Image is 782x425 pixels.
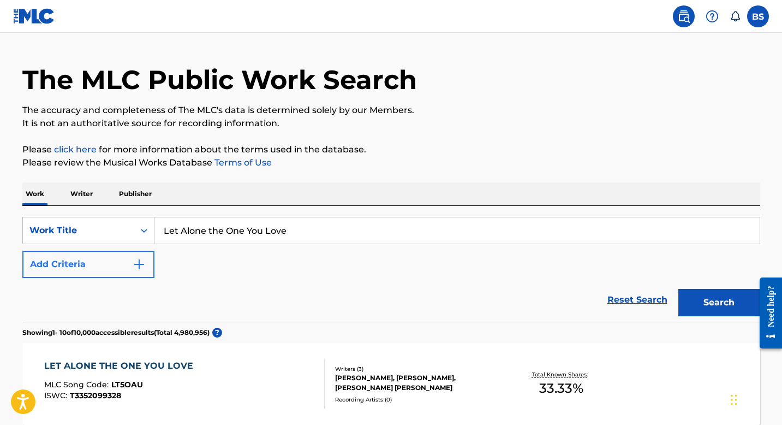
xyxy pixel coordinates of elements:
span: ISWC : [44,391,70,400]
p: It is not an authoritative source for recording information. [22,117,760,130]
img: help [706,10,719,23]
div: LET ALONE THE ONE YOU LOVE [44,359,199,373]
p: Please review the Musical Works Database [22,156,760,169]
div: User Menu [747,5,769,27]
p: Please for more information about the terms used in the database. [22,143,760,156]
span: LT5OAU [111,380,143,389]
button: Add Criteria [22,251,154,278]
span: MLC Song Code : [44,380,111,389]
a: LET ALONE THE ONE YOU LOVEMLC Song Code:LT5OAUISWC:T3352099328Writers (3)[PERSON_NAME], [PERSON_N... [22,343,760,425]
img: search [677,10,690,23]
p: Total Known Shares: [532,370,590,379]
div: Recording Artists ( 0 ) [335,396,500,404]
span: ? [212,328,222,338]
span: T3352099328 [70,391,121,400]
div: Work Title [29,224,128,237]
a: Terms of Use [212,157,272,168]
p: Publisher [116,182,155,205]
div: Notifications [730,11,741,22]
form: Search Form [22,217,760,322]
a: Reset Search [602,288,673,312]
h1: The MLC Public Work Search [22,63,417,96]
button: Search [678,289,760,316]
iframe: Resource Center [751,269,782,357]
div: Drag [731,383,737,416]
a: Public Search [673,5,695,27]
a: click here [54,144,97,155]
div: Help [701,5,723,27]
div: Writers ( 3 ) [335,365,500,373]
img: MLC Logo [13,8,55,24]
p: Writer [67,182,96,205]
span: 33.33 % [539,379,583,398]
iframe: Chat Widget [727,373,782,425]
p: The accuracy and completeness of The MLC's data is determined solely by our Members. [22,104,760,117]
p: Work [22,182,47,205]
div: [PERSON_NAME], [PERSON_NAME], [PERSON_NAME] [PERSON_NAME] [335,373,500,393]
img: 9d2ae6d4665cec9f34b9.svg [133,258,146,271]
p: Showing 1 - 10 of 10,000 accessible results (Total 4,980,956 ) [22,328,210,338]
